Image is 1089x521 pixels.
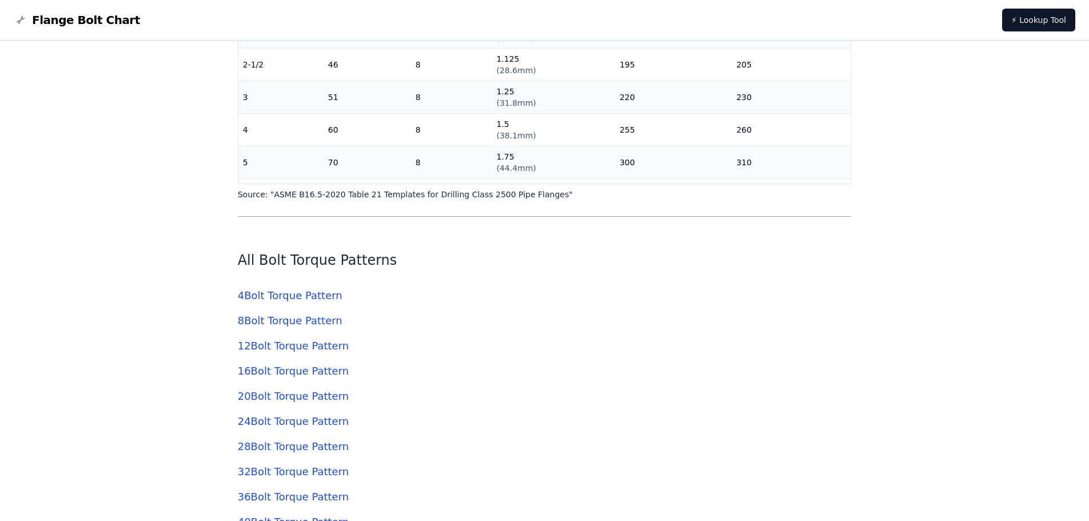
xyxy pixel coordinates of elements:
[496,66,536,75] span: ( 28.6mm )
[411,81,492,114] td: 8
[732,179,851,212] td: 355
[496,98,536,108] span: ( 31.8mm )
[238,315,342,327] a: 8Bolt Torque Pattern
[732,49,851,81] td: 205
[615,81,732,114] td: 220
[324,179,411,212] td: 79
[615,114,732,146] td: 255
[732,114,851,146] td: 260
[324,146,411,179] td: 70
[238,179,324,212] td: 6
[496,131,536,140] span: ( 38.1mm )
[615,179,732,212] td: 345
[615,146,732,179] td: 300
[324,81,411,114] td: 51
[411,114,492,146] td: 8
[238,81,324,114] td: 3
[411,179,492,212] td: 8
[324,49,411,81] td: 46
[496,164,536,173] span: ( 44.4mm )
[411,49,492,81] td: 8
[238,340,349,352] a: 12Bolt Torque Pattern
[238,390,349,402] a: 20Bolt Torque Pattern
[238,252,397,268] a: All Bolt Torque Patterns
[32,12,140,28] span: Flange Bolt Chart
[238,146,324,179] td: 5
[615,49,732,81] td: 195
[732,146,851,179] td: 310
[238,491,349,503] a: 36Bolt Torque Pattern
[238,49,324,81] td: 2-1/2
[238,440,349,452] a: 28Bolt Torque Pattern
[492,49,615,81] td: 1.125
[238,289,342,301] a: 4Bolt Torque Pattern
[238,415,349,427] a: 24Bolt Torque Pattern
[324,114,411,146] td: 60
[238,365,349,377] a: 16Bolt Torque Pattern
[238,114,324,146] td: 4
[238,466,349,478] a: 32Bolt Torque Pattern
[411,146,492,179] td: 8
[492,81,615,114] td: 1.25
[14,13,27,27] img: Flange Bolt Chart Logo
[238,189,852,200] p: Source: " ASME B16.5-2020 Table 21 Templates for Drilling Class 2500 Pipe Flanges "
[1002,9,1075,31] a: ⚡ Lookup Tool
[492,114,615,146] td: 1.5
[14,12,140,28] a: Flange Bolt Chart LogoFlange Bolt Chart
[732,81,851,114] td: 230
[492,179,615,212] td: 2
[492,146,615,179] td: 1.75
